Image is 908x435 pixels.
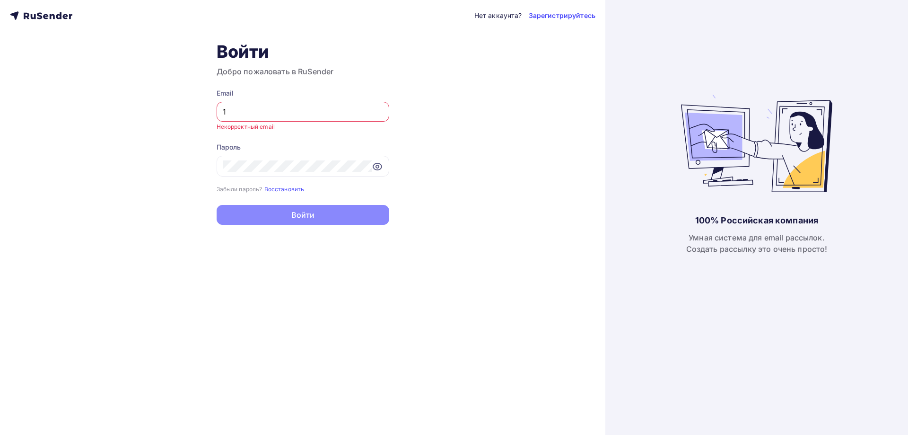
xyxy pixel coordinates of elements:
a: Восстановить [264,185,305,193]
h1: Войти [217,41,389,62]
small: Восстановить [264,186,305,193]
div: Умная система для email рассылок. Создать рассылку это очень просто! [686,232,828,255]
a: Зарегистрируйтесь [529,11,595,20]
input: Укажите свой email [223,106,383,117]
div: Нет аккаунта? [474,11,522,20]
div: Email [217,89,389,98]
div: Пароль [217,142,389,152]
button: Войти [217,205,389,225]
div: 100% Российская компания [695,215,818,226]
small: Некорректный email [217,123,275,130]
h3: Добро пожаловать в RuSender [217,66,389,77]
small: Забыли пароль? [217,186,262,193]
